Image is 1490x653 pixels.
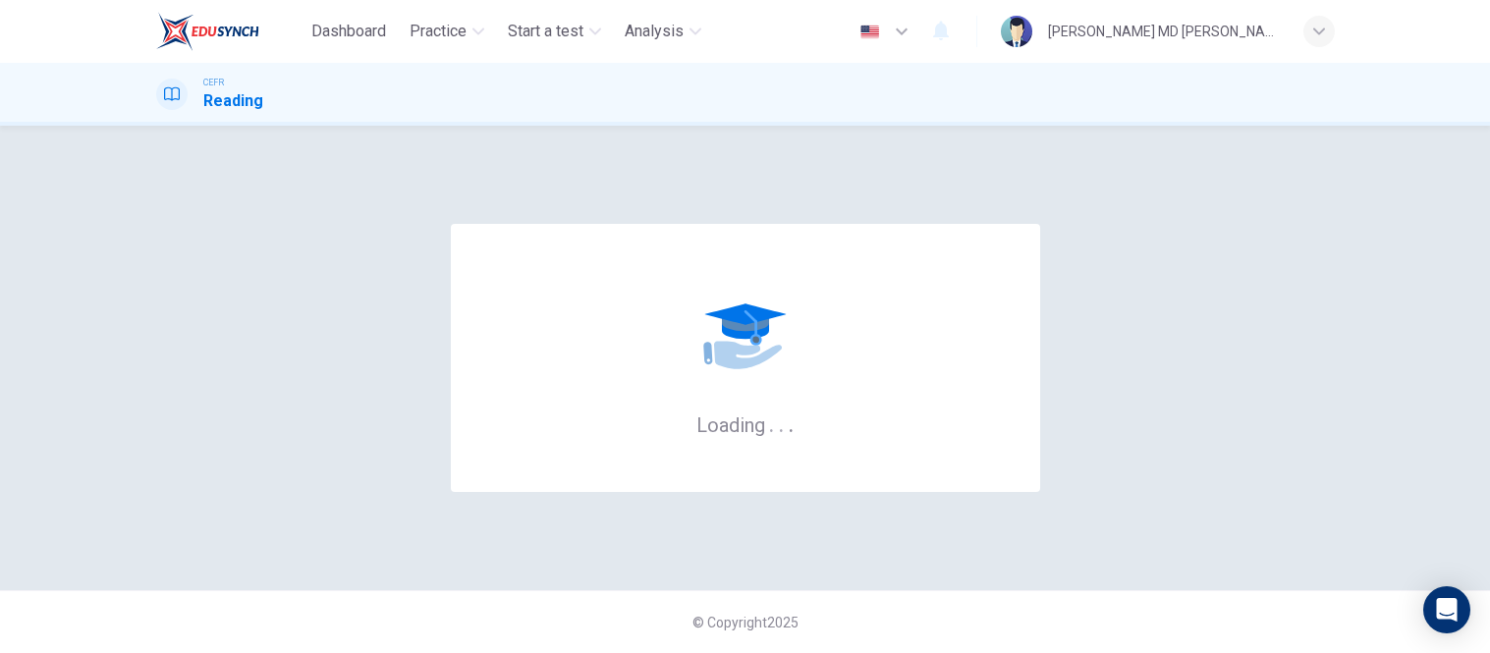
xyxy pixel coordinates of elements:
[304,14,394,49] button: Dashboard
[788,407,795,439] h6: .
[203,89,263,113] h1: Reading
[410,20,467,43] span: Practice
[1048,20,1280,43] div: [PERSON_NAME] MD [PERSON_NAME]
[696,411,795,437] h6: Loading
[617,14,709,49] button: Analysis
[508,20,583,43] span: Start a test
[692,615,799,630] span: © Copyright 2025
[768,407,775,439] h6: .
[500,14,609,49] button: Start a test
[311,20,386,43] span: Dashboard
[156,12,259,51] img: EduSynch logo
[203,76,224,89] span: CEFR
[857,25,882,39] img: en
[402,14,492,49] button: Practice
[625,20,684,43] span: Analysis
[1001,16,1032,47] img: Profile picture
[1423,586,1470,633] div: Open Intercom Messenger
[156,12,304,51] a: EduSynch logo
[778,407,785,439] h6: .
